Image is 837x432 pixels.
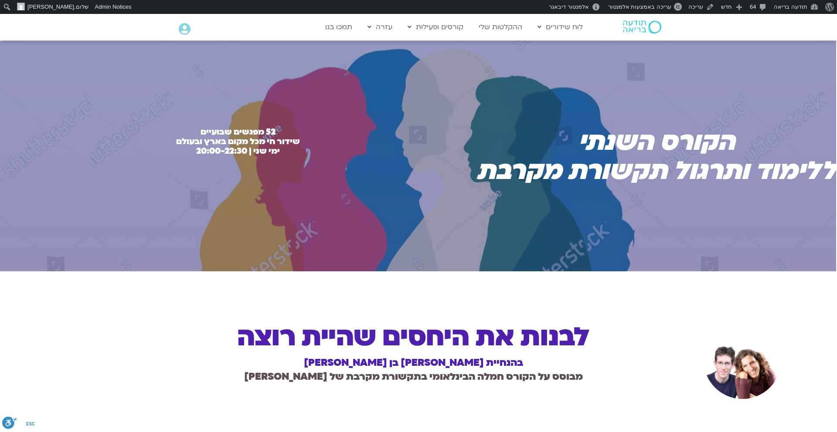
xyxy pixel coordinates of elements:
[533,19,587,35] a: לוח שידורים
[623,20,661,34] img: תודעה בריאה
[27,3,74,10] span: [PERSON_NAME]
[321,19,357,35] a: תמכו בנו
[176,126,300,157] b: 52 מפגשים שבועיים שידור חי מכל מקום בארץ ובעולם ימי שני | 20:00-22:30
[363,19,397,35] a: עזרה
[244,370,583,383] b: מבוסס על הקורס חמלה הבינלאומי בתקשורת מקרבת של [PERSON_NAME]
[476,125,836,188] b: הקורס השנתי ללימוד ותרגול תקשורת מקרבת
[237,319,589,355] b: לבנות את היחסים שהיית רוצה​
[608,3,671,10] span: עריכה באמצעות אלמנטור
[403,19,468,35] a: קורסים ופעילות
[304,356,523,369] b: בהנחיית [PERSON_NAME] בן [PERSON_NAME]​
[474,19,527,35] a: ההקלטות שלי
